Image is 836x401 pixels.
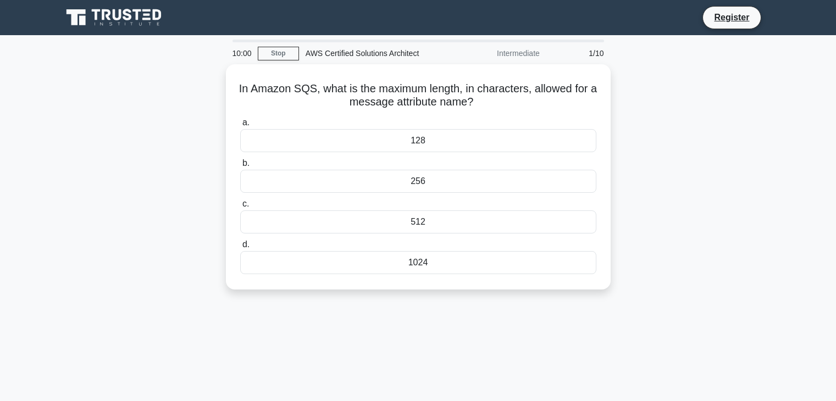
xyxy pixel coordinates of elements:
div: 1024 [240,251,596,274]
span: d. [242,240,250,249]
a: Stop [258,47,299,60]
span: b. [242,158,250,168]
div: 10:00 [226,42,258,64]
a: Register [707,10,756,24]
div: 1/10 [546,42,611,64]
span: a. [242,118,250,127]
div: Intermediate [450,42,546,64]
span: c. [242,199,249,208]
h5: In Amazon SQS, what is the maximum length, in characters, allowed for a message attribute name? [239,82,597,109]
div: 512 [240,210,596,233]
div: 256 [240,170,596,193]
div: 128 [240,129,596,152]
div: AWS Certified Solutions Architect [299,42,450,64]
